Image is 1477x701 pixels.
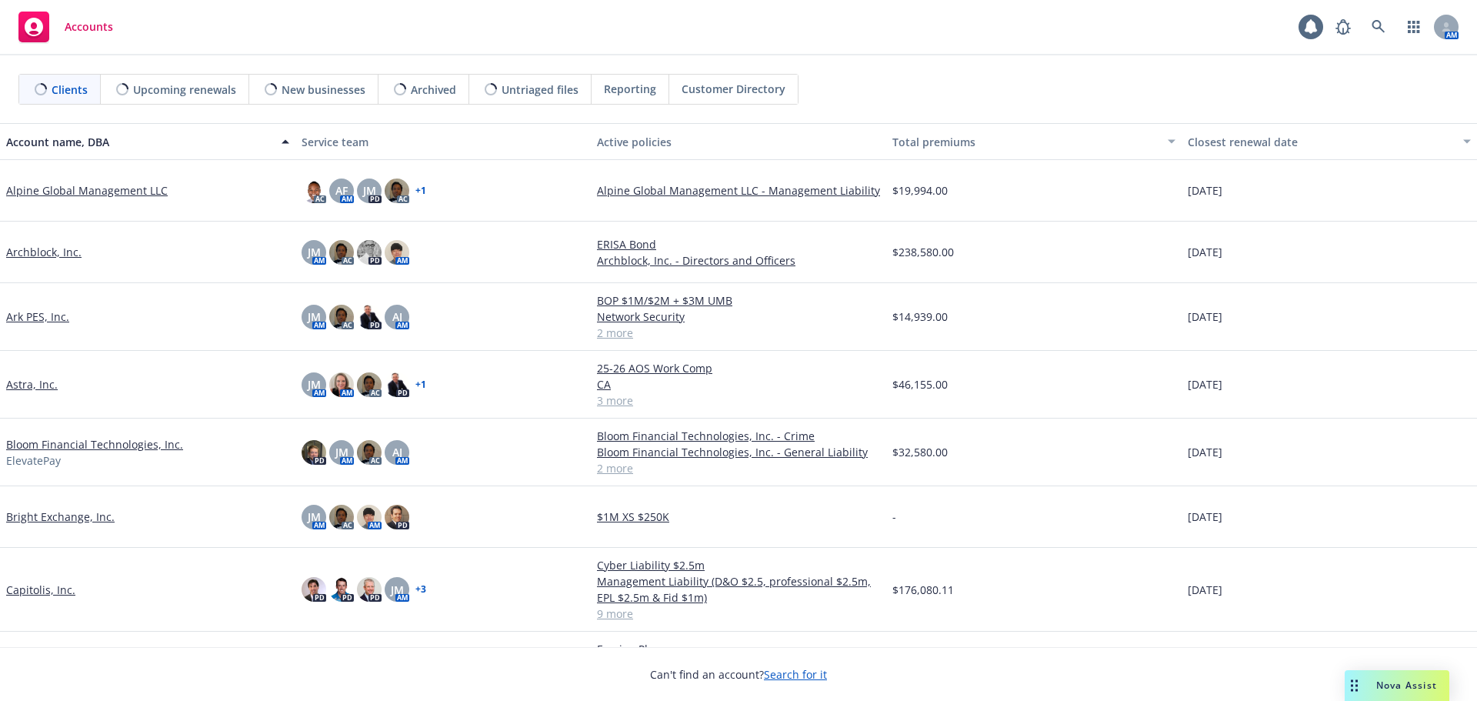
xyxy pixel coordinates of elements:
[892,376,948,392] span: $46,155.00
[308,376,321,392] span: JM
[764,667,827,682] a: Search for it
[1399,12,1429,42] a: Switch app
[597,557,880,573] a: Cyber Liability $2.5m
[302,577,326,602] img: photo
[302,134,585,150] div: Service team
[357,305,382,329] img: photo
[415,380,426,389] a: + 1
[385,179,409,203] img: photo
[357,577,382,602] img: photo
[52,82,88,98] span: Clients
[597,573,880,606] a: Management Liability (D&O $2.5, professional $2.5m, EPL $2.5m & Fid $1m)
[597,444,880,460] a: Bloom Financial Technologies, Inc. - General Liability
[6,309,69,325] a: Ark PES, Inc.
[6,582,75,598] a: Capitolis, Inc.
[6,376,58,392] a: Astra, Inc.
[682,81,785,97] span: Customer Directory
[650,666,827,683] span: Can't find an account?
[502,82,578,98] span: Untriaged files
[1188,244,1222,260] span: [DATE]
[335,182,348,199] span: AF
[597,392,880,409] a: 3 more
[308,244,321,260] span: JM
[6,134,272,150] div: Account name, DBA
[1345,670,1449,701] button: Nova Assist
[329,240,354,265] img: photo
[1188,509,1222,525] span: [DATE]
[357,372,382,397] img: photo
[1363,12,1394,42] a: Search
[329,577,354,602] img: photo
[1188,376,1222,392] span: [DATE]
[357,440,382,465] img: photo
[597,606,880,622] a: 9 more
[411,82,456,98] span: Archived
[892,309,948,325] span: $14,939.00
[597,509,880,525] a: $1M XS $250K
[392,444,402,460] span: AJ
[1376,679,1437,692] span: Nova Assist
[282,82,365,98] span: New businesses
[892,182,948,199] span: $19,994.00
[392,309,402,325] span: AJ
[1188,182,1222,199] span: [DATE]
[6,244,82,260] a: Archblock, Inc.
[357,505,382,529] img: photo
[886,123,1182,160] button: Total premiums
[1182,123,1477,160] button: Closest renewal date
[597,309,880,325] a: Network Security
[6,509,115,525] a: Bright Exchange, Inc.
[308,509,321,525] span: JM
[1345,670,1364,701] div: Drag to move
[597,134,880,150] div: Active policies
[308,309,321,325] span: JM
[1188,582,1222,598] span: [DATE]
[1188,309,1222,325] span: [DATE]
[133,82,236,98] span: Upcoming renewals
[415,585,426,594] a: + 3
[597,252,880,269] a: Archblock, Inc. - Directors and Officers
[12,5,119,48] a: Accounts
[604,81,656,97] span: Reporting
[357,240,382,265] img: photo
[597,428,880,444] a: Bloom Financial Technologies, Inc. - Crime
[597,360,880,376] a: 25-26 AOS Work Comp
[597,460,880,476] a: 2 more
[597,236,880,252] a: ERISA Bond
[329,505,354,529] img: photo
[1188,444,1222,460] span: [DATE]
[597,182,880,199] a: Alpine Global Management LLC - Management Liability
[597,325,880,341] a: 2 more
[6,182,168,199] a: Alpine Global Management LLC
[6,436,183,452] a: Bloom Financial Technologies, Inc.
[892,444,948,460] span: $32,580.00
[892,509,896,525] span: -
[295,123,591,160] button: Service team
[1328,12,1359,42] a: Report a Bug
[892,134,1159,150] div: Total premiums
[1188,134,1454,150] div: Closest renewal date
[415,186,426,195] a: + 1
[302,440,326,465] img: photo
[385,240,409,265] img: photo
[597,641,880,657] a: Foreign Pkg
[597,376,880,392] a: CA
[597,292,880,309] a: BOP $1M/$2M + $3M UMB
[391,582,404,598] span: JM
[385,505,409,529] img: photo
[6,452,61,469] span: ElevatePay
[385,372,409,397] img: photo
[591,123,886,160] button: Active policies
[892,244,954,260] span: $238,580.00
[892,582,954,598] span: $176,080.11
[302,179,326,203] img: photo
[329,372,354,397] img: photo
[363,182,376,199] span: JM
[65,21,113,33] span: Accounts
